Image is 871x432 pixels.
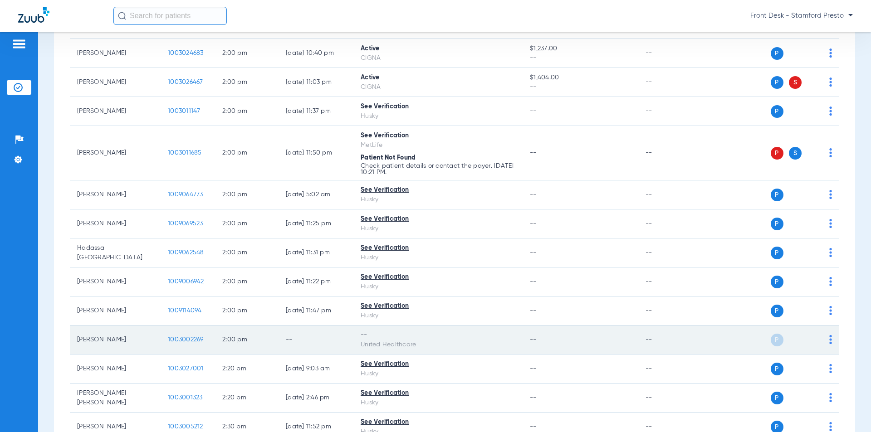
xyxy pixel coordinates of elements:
span: $1,237.00 [530,44,631,53]
img: group-dot-blue.svg [829,190,832,199]
td: -- [638,383,700,413]
td: 2:00 PM [215,267,279,296]
td: 2:20 PM [215,383,279,413]
div: See Verification [361,102,515,112]
div: -- [361,330,515,340]
td: [PERSON_NAME] [70,97,161,126]
img: group-dot-blue.svg [829,107,832,116]
div: Husky [361,195,515,204]
span: 1009069523 [168,220,203,227]
span: -- [530,83,631,92]
span: Front Desk - Stamford Presto [750,11,853,20]
td: [DATE] 2:46 PM [279,383,353,413]
td: -- [638,180,700,209]
td: 2:00 PM [215,126,279,180]
td: -- [638,68,700,97]
span: P [771,276,783,288]
span: -- [530,108,537,114]
span: 1009062548 [168,249,204,256]
img: group-dot-blue.svg [829,277,832,286]
img: group-dot-blue.svg [829,364,832,373]
td: 2:00 PM [215,39,279,68]
img: group-dot-blue.svg [829,148,832,157]
img: group-dot-blue.svg [829,248,832,257]
span: S [789,147,802,160]
div: Active [361,44,515,53]
td: [DATE] 11:50 PM [279,126,353,180]
div: See Verification [361,185,515,195]
td: -- [638,267,700,296]
td: 2:00 PM [215,180,279,209]
span: 1003001323 [168,394,203,401]
span: P [771,305,783,317]
td: [PERSON_NAME] [70,126,161,180]
td: [DATE] 11:47 PM [279,296,353,325]
span: Patient Not Found [361,155,416,161]
span: -- [530,53,631,63]
p: Check patient details or contact the payer. [DATE] 10:21 PM. [361,163,515,175]
div: See Verification [361,272,515,282]
td: -- [638,354,700,383]
span: -- [530,365,537,372]
span: 1003024683 [168,50,204,56]
div: Active [361,73,515,83]
span: P [771,189,783,201]
img: group-dot-blue.svg [829,306,832,315]
span: P [771,147,783,160]
div: MetLife [361,141,515,150]
span: -- [530,394,537,401]
td: 2:00 PM [215,325,279,354]
td: [PERSON_NAME] [70,354,161,383]
span: -- [530,249,537,256]
div: See Verification [361,243,515,253]
td: 2:20 PM [215,354,279,383]
span: P [771,218,783,230]
span: P [771,47,783,60]
td: [PERSON_NAME] [70,180,161,209]
span: 1003011147 [168,108,201,114]
td: 2:00 PM [215,209,279,238]
td: [DATE] 10:40 PM [279,39,353,68]
td: [PERSON_NAME] [70,325,161,354]
span: $1,404.00 [530,73,631,83]
td: [DATE] 11:03 PM [279,68,353,97]
div: See Verification [361,131,515,141]
iframe: Chat Widget [826,388,871,432]
div: Husky [361,398,515,408]
span: P [771,105,783,118]
span: S [789,76,802,89]
td: [PERSON_NAME] [70,68,161,97]
span: -- [530,278,537,285]
span: P [771,363,783,375]
div: Husky [361,112,515,121]
td: 2:00 PM [215,68,279,97]
span: P [771,247,783,259]
span: 1009006942 [168,278,204,285]
div: CIGNA [361,53,515,63]
span: -- [530,220,537,227]
td: -- [638,209,700,238]
td: [DATE] 9:03 AM [279,354,353,383]
div: See Verification [361,359,515,369]
td: [PERSON_NAME] [70,39,161,68]
td: -- [279,325,353,354]
div: See Verification [361,301,515,311]
img: group-dot-blue.svg [829,335,832,344]
div: See Verification [361,214,515,224]
img: group-dot-blue.svg [829,219,832,228]
td: -- [638,238,700,267]
img: group-dot-blue.svg [829,49,832,58]
span: 1003026467 [168,79,203,85]
div: See Verification [361,417,515,427]
span: 1003011685 [168,150,202,156]
span: -- [530,307,537,314]
div: CIGNA [361,83,515,92]
td: [PERSON_NAME] [70,267,161,296]
img: Zuub Logo [18,7,49,23]
span: 1009114094 [168,307,202,314]
img: Search Icon [118,12,126,20]
span: -- [530,423,537,430]
span: -- [530,336,537,343]
img: group-dot-blue.svg [829,78,832,87]
span: -- [530,150,537,156]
